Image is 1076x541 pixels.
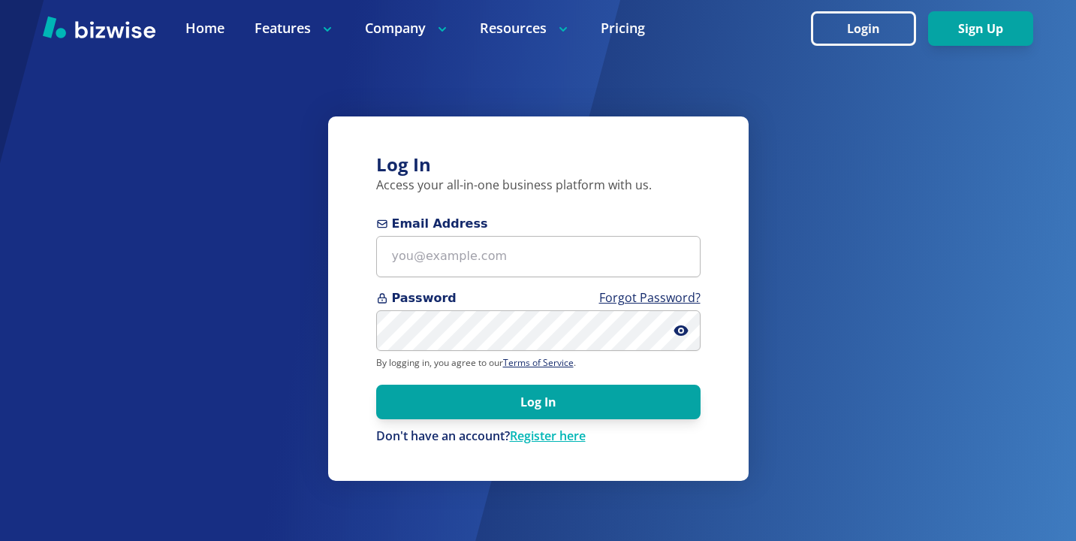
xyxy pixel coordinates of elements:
p: Company [365,19,450,38]
a: Terms of Service [503,356,574,369]
a: Home [185,19,225,38]
p: Access your all-in-one business platform with us. [376,177,701,194]
a: Register here [510,428,586,444]
span: Password [376,289,701,307]
button: Log In [376,385,701,419]
span: Email Address [376,215,701,233]
p: Features [255,19,335,38]
p: Don't have an account? [376,428,701,445]
a: Pricing [601,19,645,38]
a: Forgot Password? [599,289,701,306]
input: you@example.com [376,236,701,277]
a: Login [811,22,928,36]
p: By logging in, you agree to our . [376,357,701,369]
h3: Log In [376,153,701,177]
img: Bizwise Logo [43,16,155,38]
button: Login [811,11,916,46]
p: Resources [480,19,571,38]
a: Sign Up [928,22,1033,36]
div: Don't have an account?Register here [376,428,701,445]
button: Sign Up [928,11,1033,46]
